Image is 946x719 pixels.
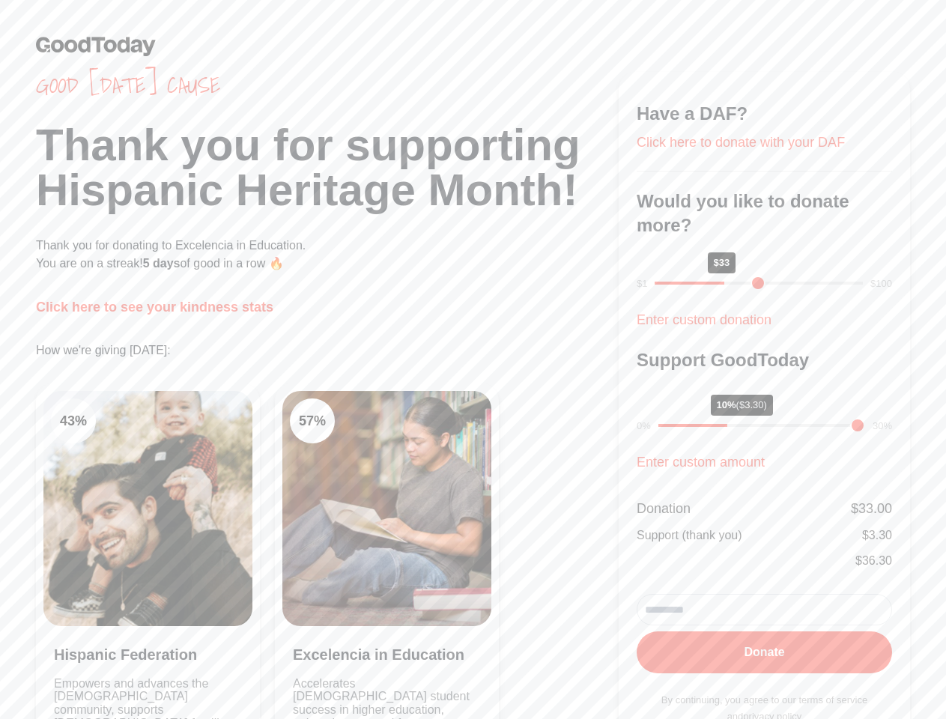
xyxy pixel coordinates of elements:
[637,102,892,126] h3: Have a DAF?
[143,257,181,270] span: 5 days
[711,395,773,416] div: 10%
[290,398,335,443] div: 57 %
[51,398,96,443] div: 43 %
[862,554,892,567] span: 36.30
[36,237,619,273] p: Thank you for donating to Excelencia in Education. You are on a streak! of good in a row 🔥
[708,252,736,273] div: $33
[873,419,892,434] div: 30%
[637,135,845,150] a: Click here to donate with your DAF
[637,276,647,291] div: $1
[637,419,651,434] div: 0%
[36,342,619,359] p: How we're giving [DATE]:
[637,631,892,673] button: Donate
[862,527,892,544] div: $
[637,312,771,327] a: Enter custom donation
[869,529,892,541] span: 3.30
[54,644,242,665] h3: Hispanic Federation
[293,644,481,665] h3: Excelencia in Education
[637,527,742,544] div: Support (thank you)
[36,36,156,56] img: GoodToday
[36,72,619,99] span: Good [DATE] cause
[36,300,273,315] a: Click here to see your kindness stats
[637,348,892,372] h3: Support GoodToday
[637,189,892,237] h3: Would you like to donate more?
[858,501,892,516] span: 33.00
[736,399,767,410] span: ($3.30)
[282,391,491,626] img: Clean Cooking Alliance
[870,276,892,291] div: $100
[855,552,892,570] div: $
[637,498,691,519] div: Donation
[637,455,765,470] a: Enter custom amount
[43,391,252,626] img: Clean Air Task Force
[851,498,892,519] div: $
[36,123,619,213] h1: Thank you for supporting Hispanic Heritage Month!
